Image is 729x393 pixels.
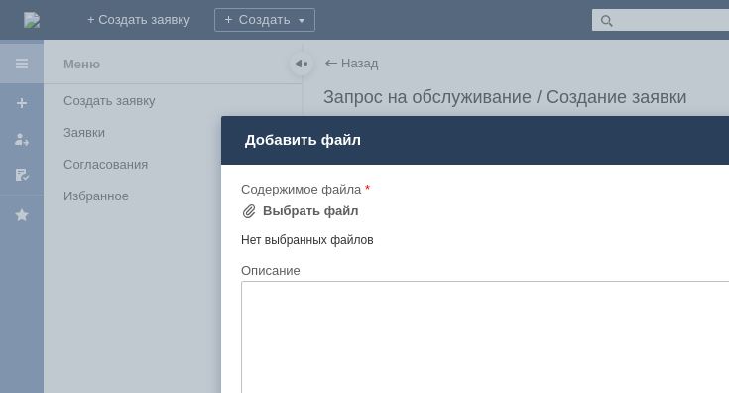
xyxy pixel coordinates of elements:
[263,203,359,219] div: Выбрать файл
[8,8,290,24] div: Прошу удалить ОЧ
